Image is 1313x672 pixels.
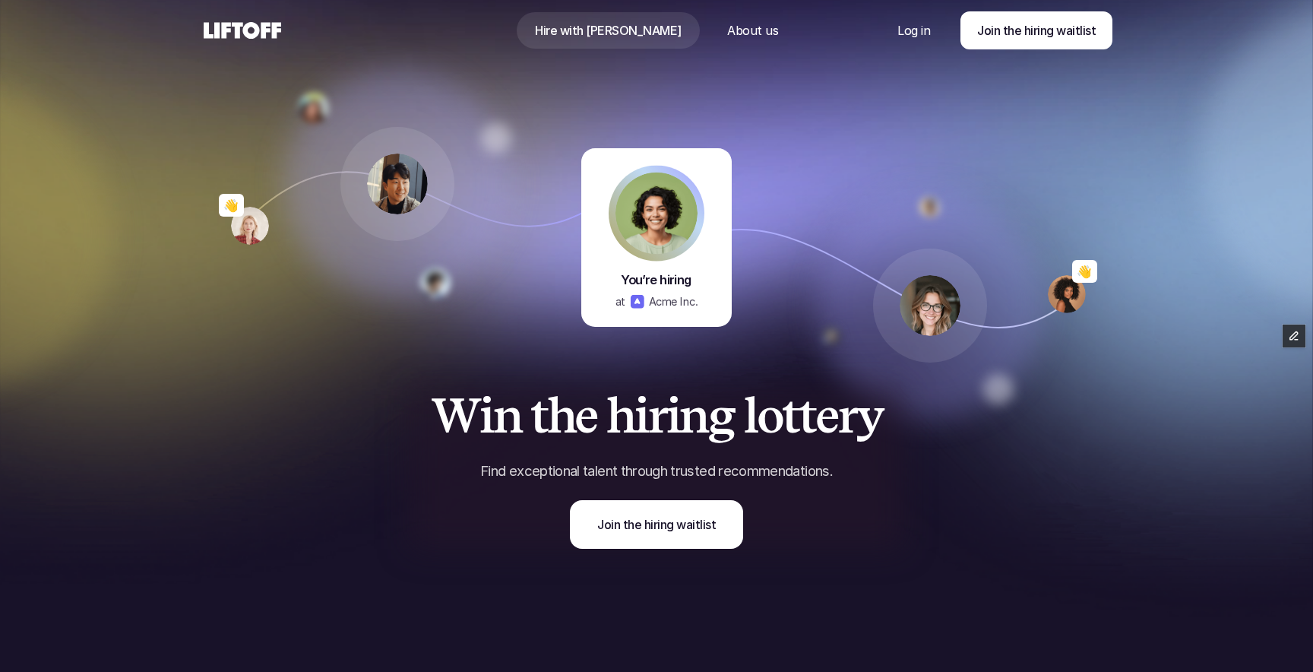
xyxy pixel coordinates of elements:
[223,196,239,214] p: 👋
[1077,262,1092,281] p: 👋
[782,389,799,442] span: t
[570,500,743,549] a: Join the hiring waitlist
[621,271,691,289] p: You’re hiring
[431,389,480,442] span: W
[479,389,493,442] span: i
[879,12,948,49] a: Nav Link
[707,389,735,442] span: g
[977,21,1096,40] p: Join the hiring waitlist
[648,389,666,442] span: r
[744,389,757,442] span: l
[727,21,778,40] p: About us
[1283,325,1305,347] button: Edit Framer Content
[517,12,700,49] a: Nav Link
[897,21,930,40] p: Log in
[815,389,838,442] span: e
[960,11,1112,49] a: Join the hiring waitlist
[574,389,597,442] span: e
[799,389,815,442] span: t
[597,515,716,534] p: Join the hiring waitlist
[530,389,547,442] span: t
[547,389,575,442] span: h
[679,389,707,442] span: n
[606,389,634,442] span: h
[666,389,680,442] span: i
[615,293,626,309] p: at
[838,389,856,442] span: r
[757,389,783,442] span: o
[493,389,521,442] span: n
[535,21,682,40] p: Hire with [PERSON_NAME]
[634,389,648,442] span: i
[649,293,698,309] p: Acme Inc.
[709,12,796,49] a: Nav Link
[856,389,883,442] span: y
[410,461,903,481] p: Find exceptional talent through trusted recommendations.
